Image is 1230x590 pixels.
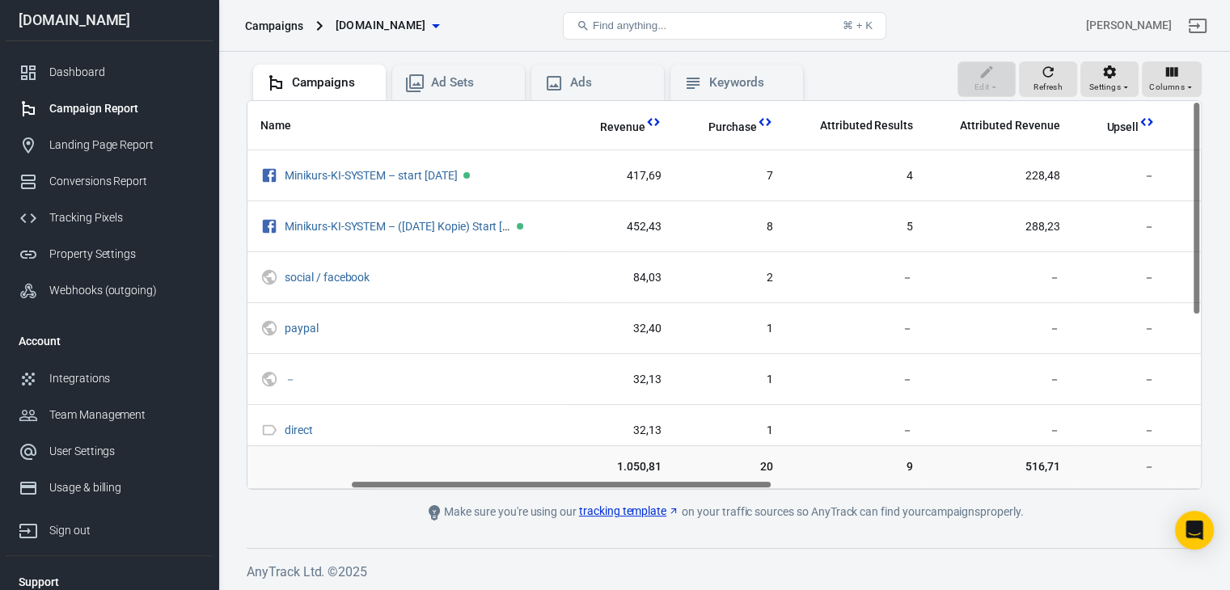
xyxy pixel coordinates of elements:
span: 7 [687,168,773,184]
li: Account [6,322,213,360]
span: 8 [687,219,773,235]
span: Refresh [1033,80,1063,95]
a: Integrations [6,360,213,397]
span: Active [463,172,470,179]
span: Columns [1149,80,1185,95]
a: Campaign Report [6,91,213,127]
span: 1 [687,372,773,388]
div: Account id: 4GGnmKtI [1086,17,1172,34]
span: Name [260,118,312,134]
div: Property Settings [49,246,200,263]
span: Find anything... [593,19,666,32]
svg: This column is calculated from AnyTrack real-time data [757,114,773,130]
svg: This column is calculated from AnyTrack real-time data [645,114,661,130]
span: olgawebersocial.de [336,15,426,36]
button: Find anything...⌘ + K [563,12,886,40]
span: Upsell [1085,120,1139,136]
svg: This column is calculated from AnyTrack real-time data [1139,114,1155,130]
span: － [939,321,1059,337]
span: social / facebook [285,272,372,283]
span: 228,48 [939,168,1059,184]
div: Usage & billing [49,479,200,496]
span: paypal [285,322,321,334]
span: － [1085,423,1155,439]
span: The total revenue attributed according to your ad network (Facebook, Google, etc.) [939,116,1059,135]
span: 1.050,81 [579,459,661,475]
span: － [939,270,1059,286]
span: 288,23 [939,219,1059,235]
svg: UTM & Web Traffic [260,268,278,287]
div: Campaigns [292,74,373,91]
a: Tracking Pixels [6,200,213,236]
span: 32,13 [579,372,661,388]
span: The total conversions attributed according to your ad network (Facebook, Google, etc.) [799,116,913,135]
span: Attributed Results [820,118,913,134]
span: Settings [1089,80,1121,95]
div: Conversions Report [49,173,200,190]
span: 5 [799,219,913,235]
a: Usage & billing [6,470,213,506]
svg: UTM & Web Traffic [260,369,278,389]
a: Dashboard [6,54,213,91]
span: － [939,423,1059,439]
a: Conversions Report [6,163,213,200]
div: [DOMAIN_NAME] [6,13,213,27]
span: 1 [687,423,773,439]
a: Team Management [6,397,213,433]
h6: AnyTrack Ltd. © 2025 [247,562,1202,582]
span: Name [260,118,291,134]
div: ⌘ + K [843,19,873,32]
div: Integrations [49,370,200,387]
div: Webhooks (outgoing) [49,282,200,299]
span: 2 [687,270,773,286]
span: The total revenue attributed according to your ad network (Facebook, Google, etc.) [960,116,1059,135]
a: Property Settings [6,236,213,272]
svg: UTM & Web Traffic [260,318,278,338]
span: 516,71 [939,459,1059,475]
div: Tracking Pixels [49,209,200,226]
span: 20 [687,459,773,475]
span: 9 [799,459,913,475]
a: direct [285,424,313,436]
div: Open Intercom Messenger [1175,511,1214,550]
span: 84,03 [579,270,661,286]
span: Revenue [600,120,645,136]
span: － [1085,168,1155,184]
span: 452,43 [579,219,661,235]
div: Team Management [49,407,200,424]
svg: Facebook Ads [260,217,278,236]
a: social / facebook [285,271,370,284]
a: User Settings [6,433,213,470]
div: Campaigns [245,18,303,34]
span: Total revenue calculated by AnyTrack. [600,117,645,137]
span: Purchase [708,120,757,136]
span: direct [285,424,315,436]
button: Settings [1080,61,1139,97]
div: Dashboard [49,64,200,81]
a: paypal [285,322,319,335]
div: Ad Sets [431,74,512,91]
a: － [285,373,296,386]
span: － [799,270,913,286]
span: － [939,372,1059,388]
span: 4 [799,168,913,184]
span: － [285,373,298,385]
button: Refresh [1019,61,1077,97]
span: － [799,321,913,337]
div: Landing Page Report [49,137,200,154]
span: － [799,372,913,388]
span: － [1085,459,1155,475]
span: － [1085,270,1155,286]
div: Campaign Report [49,100,200,117]
div: Ads [570,74,651,91]
div: Make sure you're using our on your traffic sources so AnyTrack can find your campaigns properly. [361,503,1088,522]
span: － [1085,219,1155,235]
a: Minikurs-KI-SYSTEM – ([DATE] Kopie) Start [DATE] [285,220,532,233]
a: tracking template [579,503,679,520]
span: Total revenue calculated by AnyTrack. [579,117,645,137]
div: User Settings [49,443,200,460]
span: 32,13 [579,423,661,439]
a: Sign out [6,506,213,549]
div: Sign out [49,522,200,539]
span: 1 [687,321,773,337]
